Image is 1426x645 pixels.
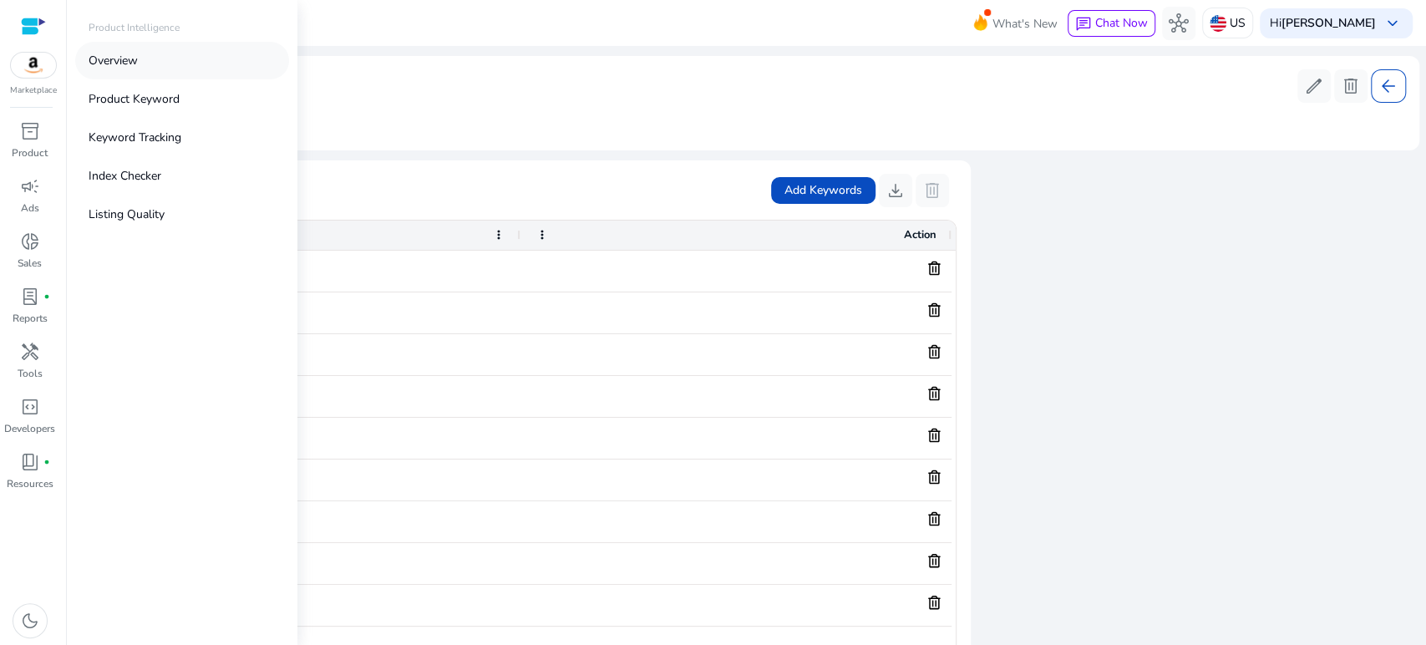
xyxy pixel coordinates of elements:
button: chatChat Now [1068,10,1155,37]
span: keyboard_arrow_down [1383,13,1403,33]
span: axolotl birthday gift [127,296,505,330]
span: cute as an axolotl [127,421,505,455]
span: Chat Now [1095,15,1148,31]
button: Add Keywords [771,177,875,204]
span: code_blocks [20,397,40,417]
span: rainbow axolotl [127,588,505,622]
span: download [886,180,906,201]
span: handyman [20,342,40,362]
span: cute axolotl gifts [127,505,505,539]
span: Action [904,227,936,242]
span: axolotl toy [127,338,505,372]
span: dark_mode [20,611,40,631]
p: Overview [89,52,138,69]
p: Marketplace [10,84,57,97]
span: axolotl toys [127,379,505,414]
span: chat [1075,16,1092,33]
span: hub [1169,13,1189,33]
span: edit [1304,76,1324,96]
span: fiber_manual_record [43,293,50,300]
span: arrow_back [1378,76,1398,96]
p: US [1230,8,1246,38]
span: donut_small [20,231,40,251]
button: hub [1162,7,1195,40]
p: Tools [18,366,43,381]
span: inventory_2 [20,121,40,141]
button: edit [1297,69,1331,103]
span: axolotl [127,254,505,288]
p: Sales [18,256,42,271]
span: puzzles axolotl [127,546,505,581]
p: Developers [4,421,55,436]
span: cute axolotl [127,463,505,497]
p: Hi [1270,18,1376,29]
span: What's New [992,9,1058,38]
p: Keyword Tracking [89,129,181,146]
p: Listing Quality [89,206,165,223]
span: Add Keywords [784,181,862,199]
span: campaign [20,176,40,196]
p: Resources [7,476,53,491]
p: Reports [13,311,48,326]
p: Ads [21,201,39,216]
p: Product Keyword [89,90,180,108]
b: [PERSON_NAME] [1281,15,1376,31]
p: Product Intelligence [89,20,180,35]
span: book_4 [20,452,40,472]
span: fiber_manual_record [43,459,50,465]
button: delete [1334,69,1368,103]
img: amazon.svg [11,53,56,78]
img: us.svg [1210,15,1226,32]
p: Product [12,145,48,160]
span: delete [1341,76,1361,96]
button: download [879,174,912,207]
span: lab_profile [20,287,40,307]
p: Index Checker [89,167,161,185]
